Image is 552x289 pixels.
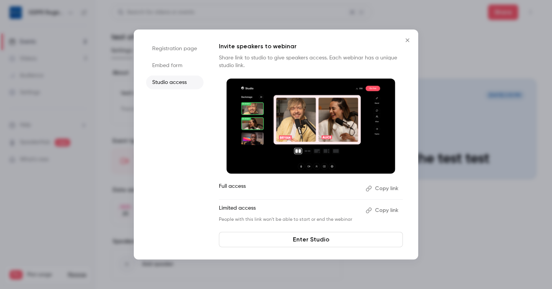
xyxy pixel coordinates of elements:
p: Share link to studio to give speakers access. Each webinar has a unique studio link. [219,54,403,69]
li: Embed form [146,59,204,72]
p: People with this link won't be able to start or end the webinar [219,217,360,223]
a: Enter Studio [219,232,403,247]
button: Close [400,33,415,48]
p: Full access [219,182,360,195]
p: Invite speakers to webinar [219,42,403,51]
li: Studio access [146,76,204,89]
button: Copy link [363,204,403,217]
li: Registration page [146,42,204,56]
button: Copy link [363,182,403,195]
p: Limited access [219,204,360,217]
img: Invite speakers to webinar [227,79,395,174]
